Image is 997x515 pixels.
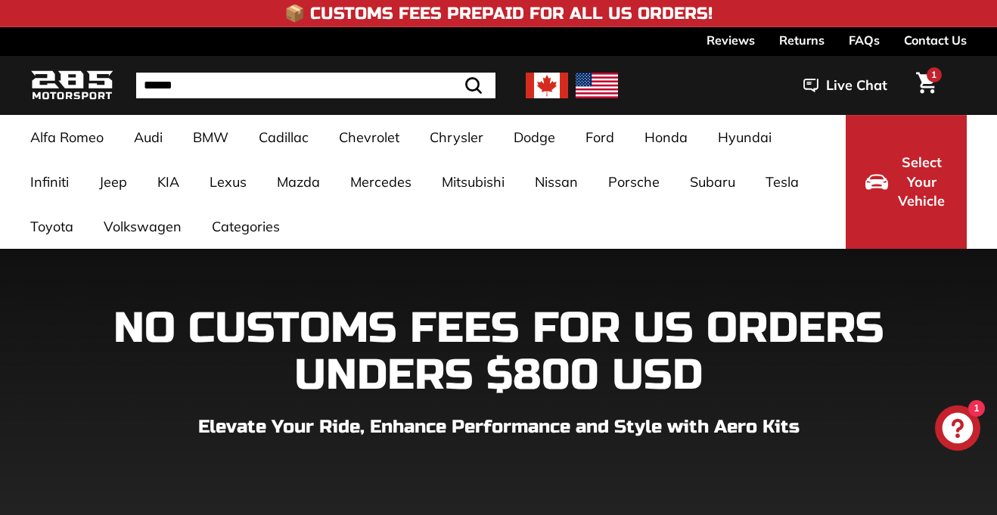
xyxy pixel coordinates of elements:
a: Honda [629,115,703,160]
h1: NO CUSTOMS FEES FOR US ORDERS UNDERS $800 USD [30,306,967,399]
a: Chrysler [415,115,499,160]
span: Live Chat [826,76,887,95]
img: Logo_285_Motorsport_areodynamics_components [30,68,113,104]
a: Lexus [194,160,262,204]
span: 1 [931,69,936,80]
span: Select Your Vehicle [896,153,947,211]
a: Ford [570,115,629,160]
a: BMW [178,115,244,160]
a: Jeep [84,160,142,204]
a: Toyota [15,204,89,249]
a: KIA [142,160,194,204]
a: Mercedes [335,160,427,204]
inbox-online-store-chat: Shopify online store chat [930,405,985,455]
a: Reviews [707,27,755,53]
a: FAQs [849,27,880,53]
a: Contact Us [904,27,967,53]
a: Categories [197,204,295,249]
a: Returns [779,27,825,53]
a: Dodge [499,115,570,160]
a: Subaru [675,160,750,204]
a: Cadillac [244,115,324,160]
a: Infiniti [15,160,84,204]
input: Search [136,73,495,98]
a: Hyundai [703,115,787,160]
button: Live Chat [784,67,907,104]
a: Volkswagen [89,204,197,249]
h4: 📦 Customs Fees Prepaid for All US Orders! [284,5,713,23]
a: Mitsubishi [427,160,520,204]
a: Chevrolet [324,115,415,160]
a: Tesla [750,160,814,204]
a: Audi [119,115,178,160]
a: Cart [907,60,946,111]
a: Nissan [520,160,593,204]
a: Alfa Romeo [15,115,119,160]
a: Mazda [262,160,335,204]
a: Porsche [593,160,675,204]
button: Select Your Vehicle [846,115,967,249]
p: Elevate Your Ride, Enhance Performance and Style with Aero Kits [30,414,967,441]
